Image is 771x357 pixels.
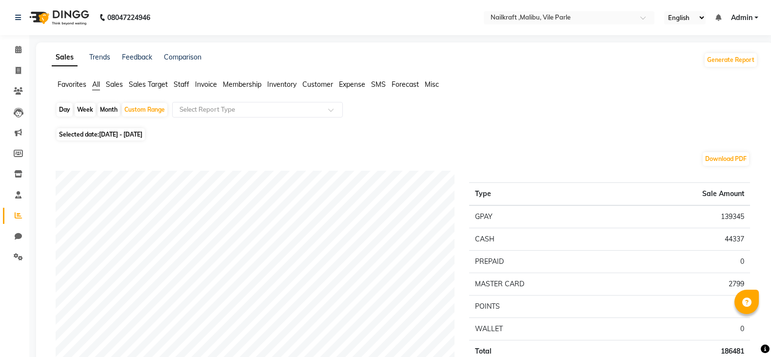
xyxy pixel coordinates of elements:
span: Expense [339,80,365,89]
div: Custom Range [122,103,167,117]
span: Forecast [392,80,419,89]
span: Sales Target [129,80,168,89]
th: Sale Amount [618,183,750,206]
div: Month [98,103,120,117]
span: Customer [302,80,333,89]
div: Week [75,103,96,117]
td: 0 [618,251,750,273]
td: 2799 [618,273,750,296]
td: PREPAID [469,251,618,273]
td: MASTER CARD [469,273,618,296]
span: Admin [731,13,752,23]
b: 08047224946 [107,4,150,31]
td: 0 [618,296,750,318]
span: Misc [425,80,439,89]
td: 44337 [618,228,750,251]
span: Sales [106,80,123,89]
span: All [92,80,100,89]
div: Day [57,103,73,117]
a: Sales [52,49,78,66]
span: SMS [371,80,386,89]
button: Download PDF [703,152,749,166]
td: 139345 [618,205,750,228]
span: [DATE] - [DATE] [99,131,142,138]
th: Type [469,183,618,206]
td: POINTS [469,296,618,318]
a: Feedback [122,53,152,61]
td: GPAY [469,205,618,228]
iframe: chat widget [730,318,761,347]
span: Selected date: [57,128,145,140]
td: WALLET [469,318,618,340]
td: CASH [469,228,618,251]
td: 0 [618,318,750,340]
span: Membership [223,80,261,89]
span: Staff [174,80,189,89]
span: Favorites [58,80,86,89]
span: Invoice [195,80,217,89]
button: Generate Report [705,53,757,67]
a: Comparison [164,53,201,61]
span: Inventory [267,80,297,89]
a: Trends [89,53,110,61]
img: logo [25,4,92,31]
